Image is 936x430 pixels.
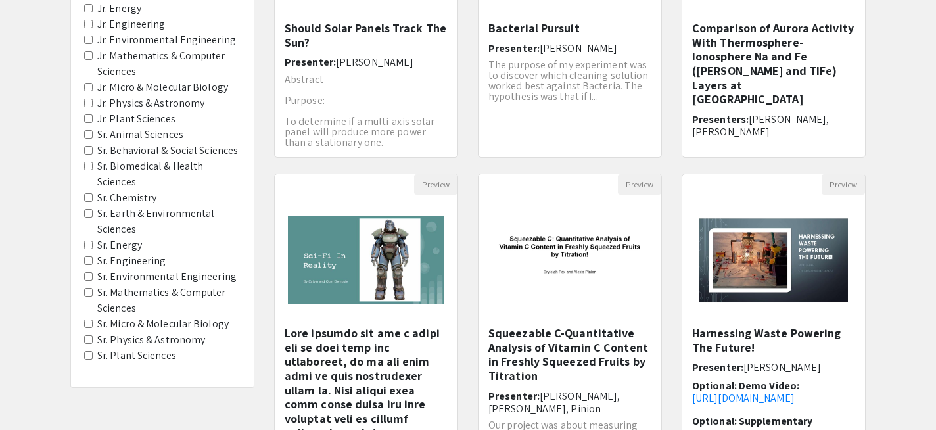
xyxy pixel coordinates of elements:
[285,74,448,85] p: Abstract
[97,32,236,48] label: Jr. Environmental Engineering
[479,203,661,318] img: <p>Squeezable C-Quantitative Analysis of Vitamin C Content in Freshly Squeezed Fruits by Titratio...
[97,285,241,316] label: Sr. Mathematics & Computer Sciences
[97,206,241,237] label: Sr. Earth & Environmental Sciences
[488,389,620,416] span: [PERSON_NAME], [PERSON_NAME], Pinion
[97,127,183,143] label: Sr. Animal Sciences
[488,390,651,415] h6: Presenter:
[822,174,865,195] button: Preview
[692,112,830,139] span: [PERSON_NAME], [PERSON_NAME]
[97,332,205,348] label: Sr. Physics & Astronomy
[97,111,175,127] label: Jr. Plant Sciences
[692,379,799,393] span: Optional: Demo Video:
[488,42,651,55] h6: Presenter:
[97,80,228,95] label: Jr. Micro & Molecular Biology
[97,48,241,80] label: Jr. Mathematics & Computer Sciences
[97,253,166,269] label: Sr. Engineering
[97,158,241,190] label: Sr. Biomedical & Health Sciences
[692,21,855,107] h5: Comparison of Aurora Activity With Thermosphere-Ionosphere Na and Fe ([PERSON_NAME] and TIFe) Lay...
[97,348,176,364] label: Sr. Plant Sciences
[285,56,448,68] h6: Presenter:
[97,237,142,253] label: Sr. Energy
[488,21,651,36] h5: Bacterial Pursuit
[10,371,56,420] iframe: Chat
[692,391,795,405] a: [URL][DOMAIN_NAME]
[743,360,821,374] span: [PERSON_NAME]
[97,190,156,206] label: Sr. Chemistry
[97,316,229,332] label: Sr. Micro & Molecular Biology
[692,326,855,354] h5: Harnessing Waste Powering The Future!
[488,326,651,383] h5: Squeezable C-Quantitative Analysis of Vitamin C Content in Freshly Squeezed Fruits by Titration
[414,174,457,195] button: Preview
[618,174,661,195] button: Preview
[97,143,238,158] label: Sr. Behavioral & Social Sciences
[488,60,651,102] p: The purpose of my experiment was to discover which cleaning solution worked best against Bacteria...
[686,195,862,326] img: <p>Harnessing Waste Powering The Future!</p>
[285,95,448,106] p: Purpose:
[97,95,204,111] label: Jr. Physics & Astronomy
[97,269,237,285] label: Sr. Environmental Engineering
[285,21,448,49] h5: Should Solar Panels Track The Sun?
[275,203,457,318] img: <p><span style="background-color: transparent; color: rgb(0, 0, 0);">This subject has had a large...
[97,16,166,32] label: Jr. Engineering
[692,113,855,138] h6: Presenters:
[540,41,617,55] span: [PERSON_NAME]
[692,361,855,373] h6: Presenter:
[97,1,141,16] label: Jr. Energy
[336,55,413,69] span: [PERSON_NAME]
[285,116,448,148] p: To determine if a multi-axis solar panel will produce more power than a stationary one.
